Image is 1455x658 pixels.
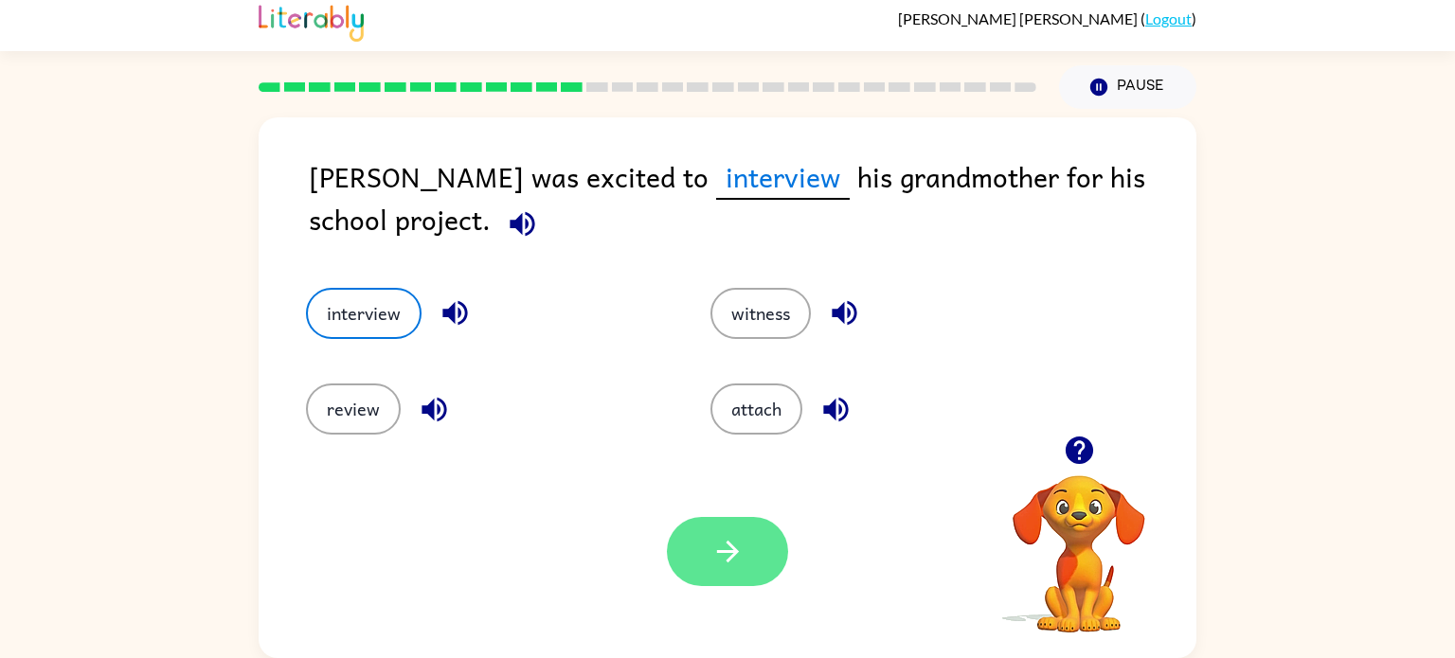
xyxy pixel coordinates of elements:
[898,9,1141,27] span: [PERSON_NAME] [PERSON_NAME]
[1145,9,1192,27] a: Logout
[984,446,1174,635] video: Your browser must support playing .mp4 files to use Literably. Please try using another browser.
[710,383,802,435] button: attach
[710,288,811,339] button: witness
[1059,65,1196,109] button: Pause
[309,155,1196,250] div: [PERSON_NAME] was excited to his grandmother for his school project.
[306,288,422,339] button: interview
[898,9,1196,27] div: ( )
[306,383,401,435] button: review
[716,155,850,200] span: interview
